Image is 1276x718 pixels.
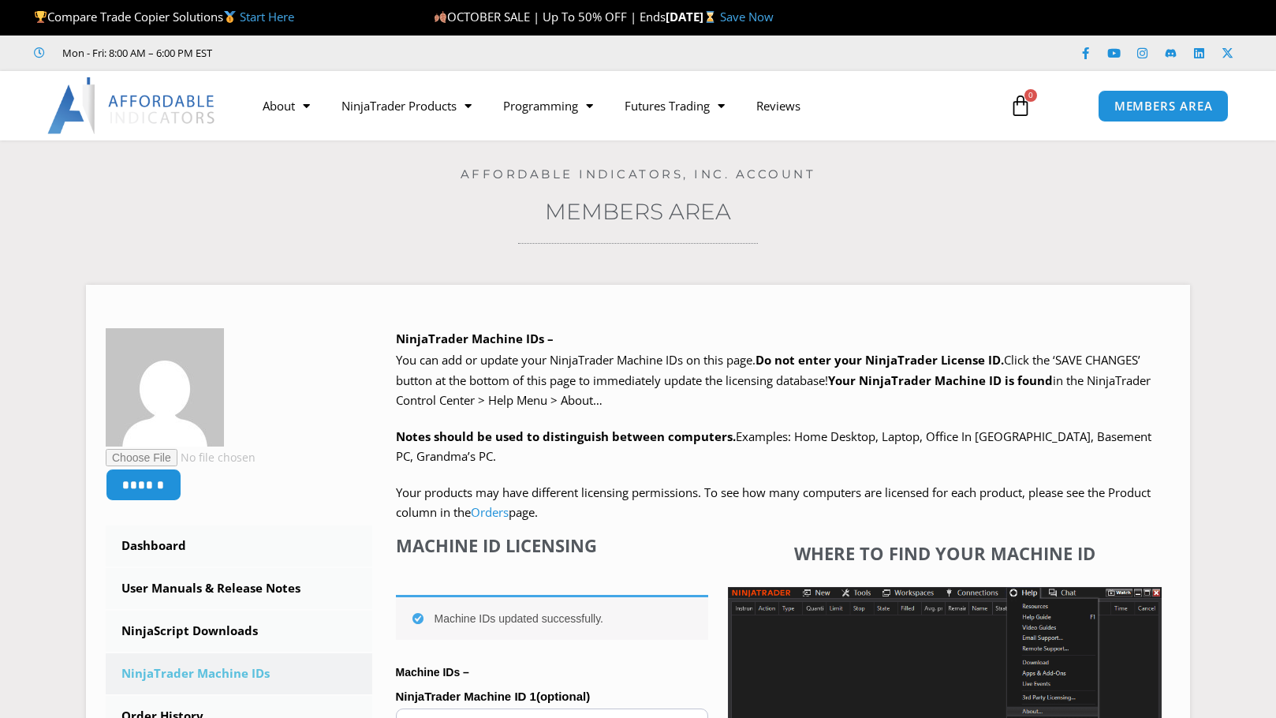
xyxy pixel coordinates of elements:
[1098,90,1229,122] a: MEMBERS AREA
[396,484,1151,521] span: Your products may have different licensing permissions. To see how many computers are licensed fo...
[106,653,372,694] a: NinjaTrader Machine IDs
[461,166,816,181] a: Affordable Indicators, Inc. Account
[396,535,708,555] h4: Machine ID Licensing
[756,352,1004,368] b: Do not enter your NinjaTrader License ID.
[1024,89,1037,102] span: 0
[106,328,224,447] img: e439c753e6ae8a59c37930cabdd1f98384655ad81a7c91e3aa7bb19390fdb00a
[247,88,991,124] nav: Menu
[396,666,469,679] strong: Machine IDs –
[1114,100,1213,112] span: MEMBERS AREA
[58,43,212,62] span: Mon - Fri: 8:00 AM – 6:00 PM EST
[720,9,774,24] a: Save Now
[396,428,736,444] strong: Notes should be used to distinguish between computers.
[545,198,731,225] a: Members Area
[609,88,741,124] a: Futures Trading
[34,9,294,24] span: Compare Trade Copier Solutions
[106,611,372,652] a: NinjaScript Downloads
[396,352,1151,408] span: Click the ‘SAVE CHANGES’ button at the bottom of this page to immediately update the licensing da...
[224,11,236,23] img: 🥇
[35,11,47,23] img: 🏆
[326,88,487,124] a: NinjaTrader Products
[986,83,1055,129] a: 0
[435,11,446,23] img: 🍂
[396,331,554,346] b: NinjaTrader Machine IDs –
[234,45,471,61] iframe: Customer reviews powered by Trustpilot
[728,543,1162,563] h4: Where to find your Machine ID
[106,525,372,567] a: Dashboard
[487,88,609,124] a: Programming
[828,372,1053,388] strong: Your NinjaTrader Machine ID is found
[396,685,708,709] label: NinjaTrader Machine ID 1
[240,9,294,24] a: Start Here
[396,595,708,640] div: Machine IDs updated successfully.
[396,428,1151,465] span: Examples: Home Desktop, Laptop, Office In [GEOGRAPHIC_DATA], Basement PC, Grandma’s PC.
[247,88,326,124] a: About
[106,568,372,609] a: User Manuals & Release Notes
[47,77,217,134] img: LogoAI | Affordable Indicators – NinjaTrader
[471,504,509,520] a: Orders
[741,88,816,124] a: Reviews
[434,9,666,24] span: OCTOBER SALE | Up To 50% OFF | Ends
[536,690,590,703] span: (optional)
[666,9,720,24] strong: [DATE]
[396,352,756,368] span: You can add or update your NinjaTrader Machine IDs on this page.
[704,11,716,23] img: ⌛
